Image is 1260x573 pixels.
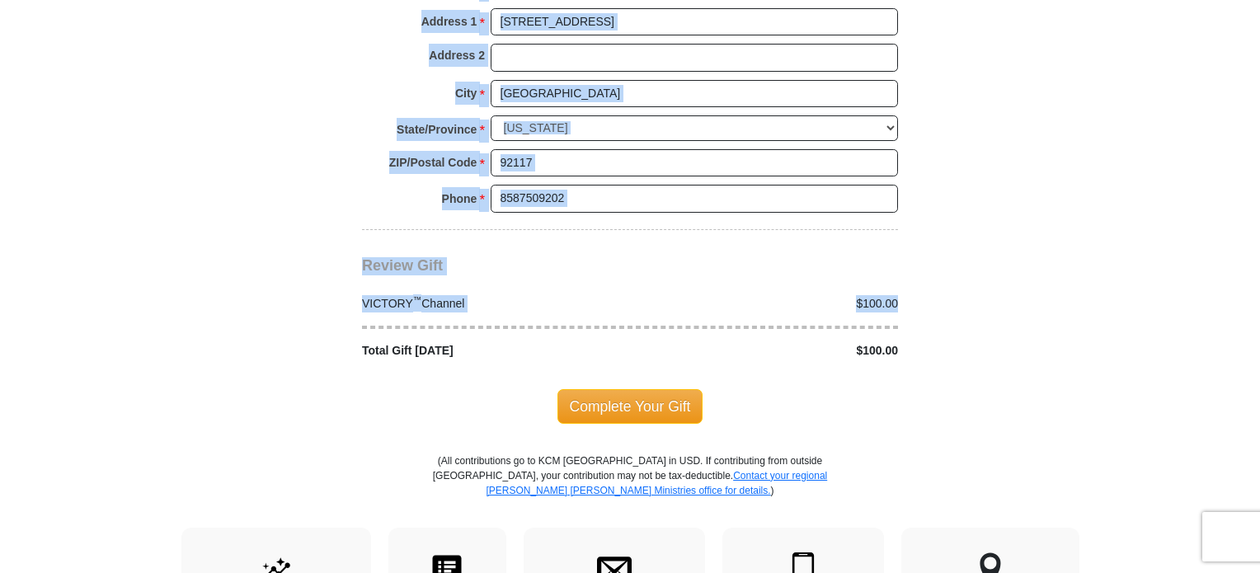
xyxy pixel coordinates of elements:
[354,295,631,312] div: VICTORY Channel
[389,151,477,174] strong: ZIP/Postal Code
[429,44,485,67] strong: Address 2
[630,342,907,359] div: $100.00
[413,294,422,304] sup: ™
[354,342,631,359] div: Total Gift [DATE]
[486,470,827,496] a: Contact your regional [PERSON_NAME] [PERSON_NAME] Ministries office for details.
[630,295,907,312] div: $100.00
[362,257,443,274] span: Review Gift
[442,187,477,210] strong: Phone
[432,453,828,528] p: (All contributions go to KCM [GEOGRAPHIC_DATA] in USD. If contributing from outside [GEOGRAPHIC_D...
[455,82,477,105] strong: City
[397,118,477,141] strong: State/Province
[557,389,703,424] span: Complete Your Gift
[421,10,477,33] strong: Address 1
